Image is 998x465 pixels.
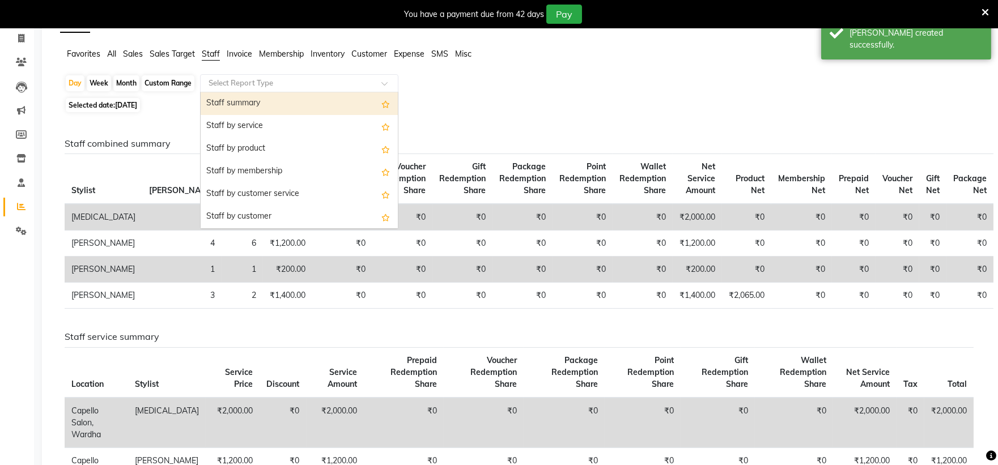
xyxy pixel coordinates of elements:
[312,231,372,257] td: ₹0
[780,355,826,389] span: Wallet Redemption Share
[404,8,544,20] div: You have a payment due from 42 days
[390,355,437,389] span: Prepaid Redemption Share
[946,257,993,283] td: ₹0
[439,161,486,195] span: Gift Redemption Share
[876,204,919,231] td: ₹0
[260,398,307,448] td: ₹0
[372,257,432,283] td: ₹0
[432,257,492,283] td: ₹0
[846,367,890,389] span: Net Service Amount
[627,355,674,389] span: Point Redemption Share
[722,204,771,231] td: ₹0
[832,283,876,309] td: ₹0
[394,49,424,59] span: Expense
[263,283,312,309] td: ₹1,400.00
[372,283,432,309] td: ₹0
[553,204,613,231] td: ₹0
[263,231,312,257] td: ₹1,200.00
[619,161,666,195] span: Wallet Redemption Share
[722,257,771,283] td: ₹0
[553,231,613,257] td: ₹0
[364,398,444,448] td: ₹0
[222,283,263,309] td: 2
[919,231,946,257] td: ₹0
[201,183,398,206] div: Staff by customer service
[492,283,553,309] td: ₹0
[553,283,613,309] td: ₹0
[142,257,222,283] td: 1
[263,257,312,283] td: ₹200.00
[946,204,993,231] td: ₹0
[65,283,142,309] td: [PERSON_NAME]
[142,283,222,309] td: 3
[673,283,722,309] td: ₹1,400.00
[227,49,252,59] span: Invoice
[897,398,924,448] td: ₹0
[142,75,194,91] div: Custom Range
[135,379,159,389] span: Stylist
[65,398,128,448] td: Capello Salon, Wardha
[673,204,722,231] td: ₹2,000.00
[613,283,673,309] td: ₹0
[202,49,220,59] span: Staff
[771,231,832,257] td: ₹0
[206,398,260,448] td: ₹2,000.00
[613,257,673,283] td: ₹0
[432,204,492,231] td: ₹0
[948,379,967,389] span: Total
[66,98,140,112] span: Selected date:
[71,185,95,195] span: Stylist
[222,231,263,257] td: 6
[559,161,606,195] span: Point Redemption Share
[65,257,142,283] td: [PERSON_NAME]
[381,120,390,133] span: Add this report to Favorites List
[771,257,832,283] td: ₹0
[551,355,598,389] span: Package Redemption Share
[736,173,765,195] span: Product Net
[499,161,546,195] span: Package Redemption Share
[201,92,398,115] div: Staff summary
[702,355,748,389] span: Gift Redemption Share
[71,379,104,389] span: Location
[444,398,524,448] td: ₹0
[201,160,398,183] div: Staff by membership
[201,138,398,160] div: Staff by product
[372,204,432,231] td: ₹0
[432,231,492,257] td: ₹0
[201,115,398,138] div: Staff by service
[722,283,771,309] td: ₹2,065.00
[876,257,919,283] td: ₹0
[778,173,825,195] span: Membership Net
[546,5,582,24] button: Pay
[613,204,673,231] td: ₹0
[686,161,715,195] span: Net Service Amount
[771,204,832,231] td: ₹0
[142,204,222,231] td: 1
[919,283,946,309] td: ₹0
[492,257,553,283] td: ₹0
[312,283,372,309] td: ₹0
[946,231,993,257] td: ₹0
[919,257,946,283] td: ₹0
[311,49,345,59] span: Inventory
[833,398,896,448] td: ₹2,000.00
[65,331,974,342] h6: Staff service summary
[755,398,833,448] td: ₹0
[312,257,372,283] td: ₹0
[226,367,253,389] span: Service Price
[123,49,143,59] span: Sales
[613,231,673,257] td: ₹0
[605,398,681,448] td: ₹0
[876,231,919,257] td: ₹0
[850,27,983,51] div: Bill created successfully.
[381,165,390,178] span: Add this report to Favorites List
[381,187,390,201] span: Add this report to Favorites List
[65,204,142,231] td: [MEDICAL_DATA]
[66,75,84,91] div: Day
[372,231,432,257] td: ₹0
[524,398,605,448] td: ₹0
[267,379,300,389] span: Discount
[351,49,387,59] span: Customer
[149,185,215,195] span: [PERSON_NAME]
[903,379,918,389] span: Tax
